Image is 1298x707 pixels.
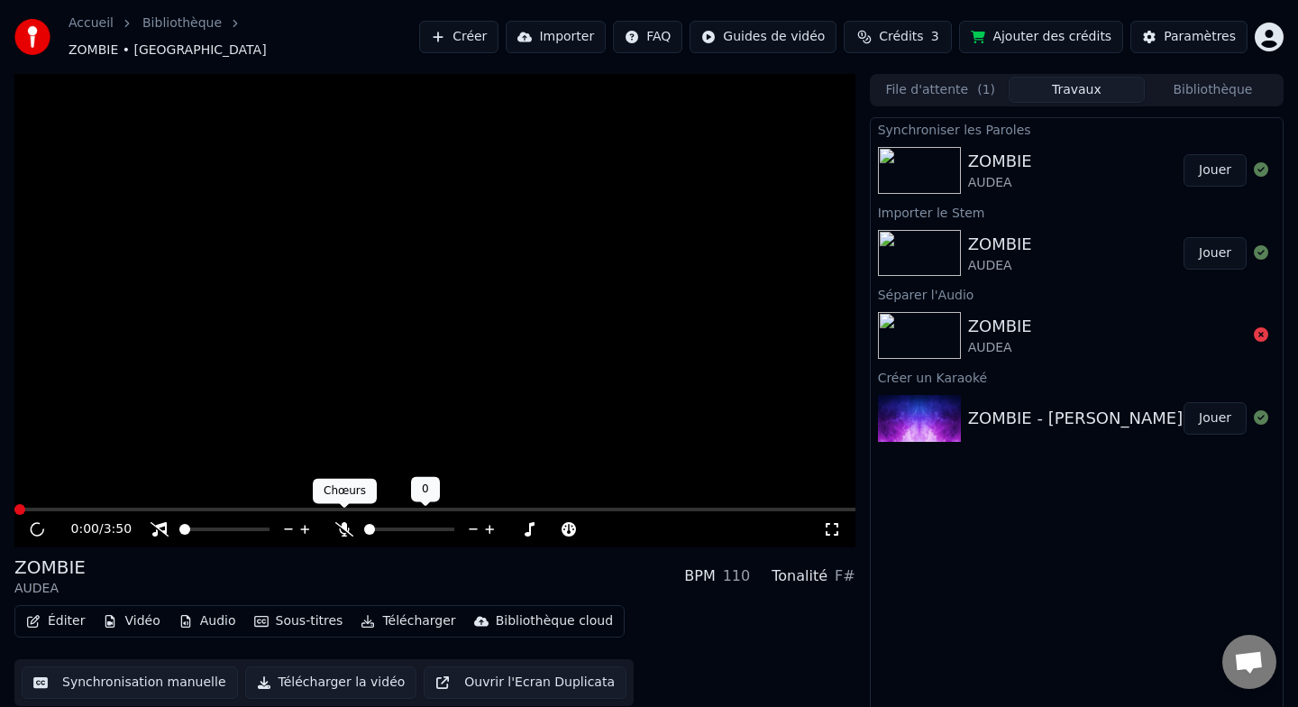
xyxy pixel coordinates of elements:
button: Synchronisation manuelle [22,666,238,699]
button: File d'attente [873,77,1009,103]
span: 3 [931,28,939,46]
span: 3:50 [104,520,132,538]
span: 0:00 [71,520,99,538]
button: Travaux [1009,77,1145,103]
span: ( 1 ) [977,81,995,99]
div: 0 [411,477,440,502]
div: AUDEA [14,580,86,598]
div: BPM [684,565,715,587]
a: Bibliothèque [142,14,222,32]
div: AUDEA [968,174,1032,192]
button: FAQ [613,21,682,53]
nav: breadcrumb [69,14,419,60]
div: AUDEA [968,257,1032,275]
button: Jouer [1184,154,1247,187]
div: Tonalité [772,565,827,587]
button: Importer [506,21,606,53]
button: Jouer [1184,237,1247,270]
div: Séparer l'Audio [871,283,1283,305]
span: Crédits [879,28,923,46]
div: AUDEA [968,339,1032,357]
div: Chœurs [313,479,377,504]
button: Télécharger la vidéo [245,666,417,699]
div: Bibliothèque cloud [496,612,613,630]
button: Audio [171,609,243,634]
button: Bibliothèque [1145,77,1281,103]
button: Paramètres [1130,21,1248,53]
div: Paramètres [1164,28,1236,46]
button: Éditer [19,609,92,634]
div: Créer un Karaoké [871,366,1283,388]
button: Guides de vidéo [690,21,836,53]
div: F# [835,565,855,587]
div: Importer le Stem [871,201,1283,223]
button: Jouer [1184,402,1247,435]
button: Ouvrir l'Ecran Duplicata [424,666,626,699]
button: Créer [419,21,498,53]
button: Télécharger [353,609,462,634]
a: Accueil [69,14,114,32]
div: ZOMBIE [968,149,1032,174]
a: Ouvrir le chat [1222,635,1276,689]
button: Crédits3 [844,21,952,53]
div: ZOMBIE - [PERSON_NAME] [968,406,1184,431]
div: Synchroniser les Paroles [871,118,1283,140]
button: Sous-titres [247,609,351,634]
button: Ajouter des crédits [959,21,1123,53]
span: ZOMBIE • [GEOGRAPHIC_DATA] [69,41,267,60]
button: Vidéo [96,609,167,634]
div: ZOMBIE [14,555,86,580]
div: ZOMBIE [968,314,1032,339]
div: 110 [723,565,751,587]
div: ZOMBIE [968,232,1032,257]
div: / [71,520,114,538]
img: youka [14,19,50,55]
